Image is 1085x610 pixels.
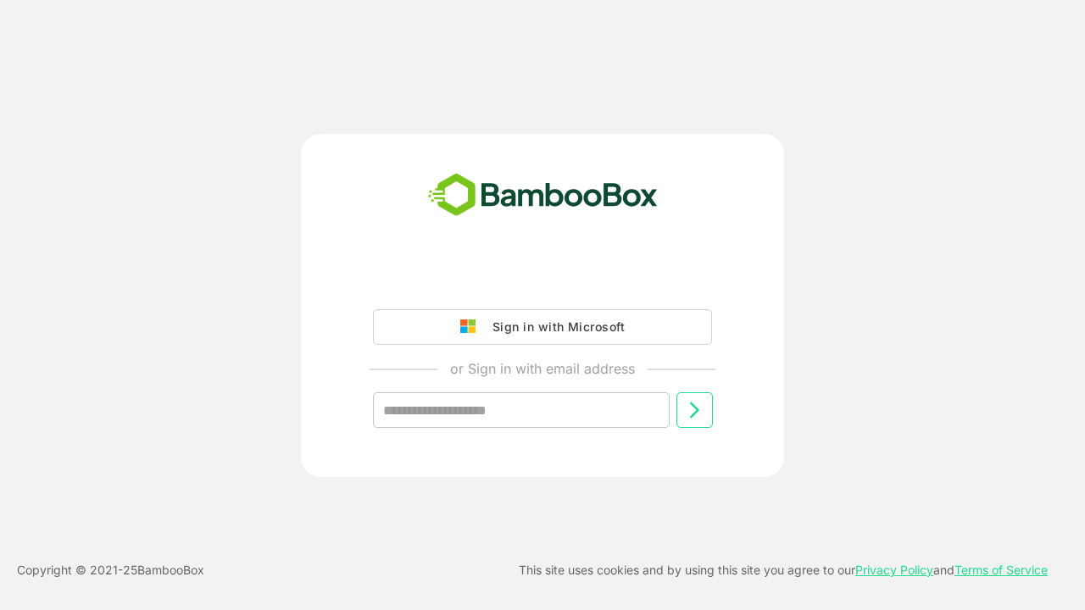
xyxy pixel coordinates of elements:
img: bamboobox [419,168,667,224]
iframe: Sign in with Google Button [364,262,721,299]
p: Copyright © 2021- 25 BambooBox [17,560,204,580]
a: Privacy Policy [855,563,933,577]
p: or Sign in with email address [450,358,635,379]
button: Sign in with Microsoft [373,309,712,345]
p: This site uses cookies and by using this site you agree to our and [519,560,1048,580]
div: Sign in with Microsoft [484,316,625,338]
a: Terms of Service [954,563,1048,577]
img: google [460,319,484,335]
